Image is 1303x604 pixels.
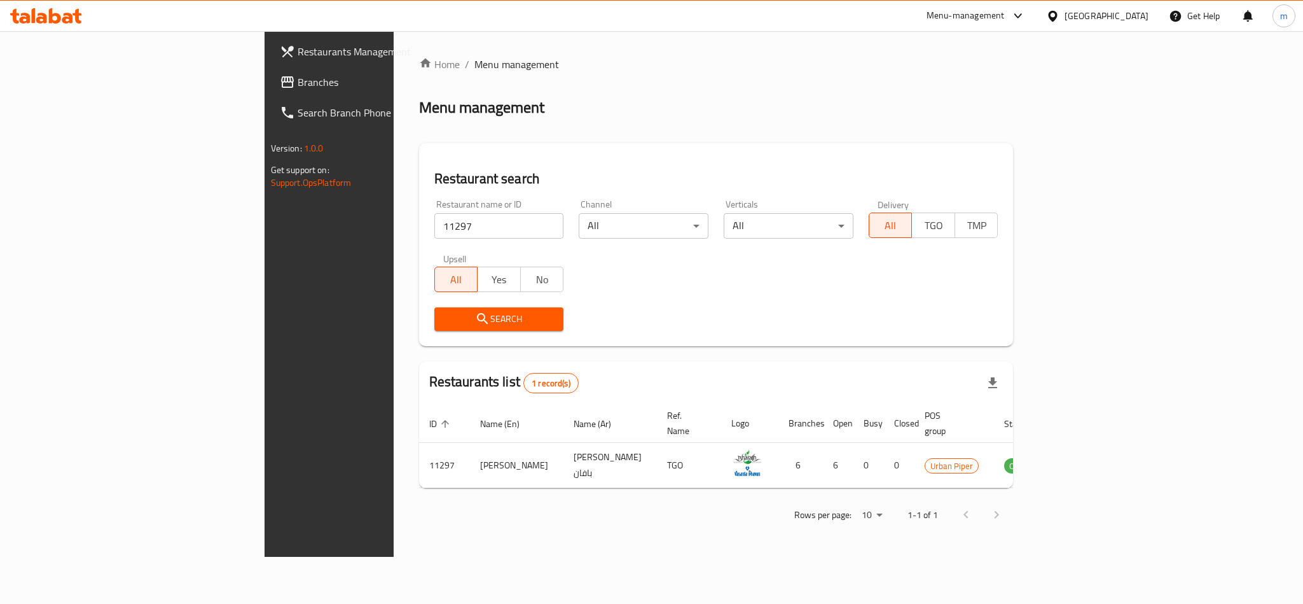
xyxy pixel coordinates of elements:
[271,174,352,191] a: Support.OpsPlatform
[271,162,329,178] span: Get support on:
[869,213,913,238] button: All
[667,408,706,439] span: Ref. Name
[853,443,884,488] td: 0
[960,216,993,235] span: TMP
[474,57,559,72] span: Menu management
[298,105,472,120] span: Search Branch Phone
[434,169,998,188] h2: Restaurant search
[977,368,1008,398] div: Export file
[917,216,950,235] span: TGO
[526,270,559,289] span: No
[434,213,564,239] input: Search for restaurant name or ID..
[443,254,467,263] label: Upsell
[925,459,978,474] span: Urban Piper
[434,267,478,292] button: All
[721,404,778,443] th: Logo
[823,443,853,488] td: 6
[470,443,563,488] td: [PERSON_NAME]
[270,97,482,128] a: Search Branch Phone
[907,507,938,523] p: 1-1 of 1
[419,404,1105,488] table: enhanced table
[524,377,578,390] span: 1 record(s)
[429,416,453,432] span: ID
[563,443,657,488] td: [PERSON_NAME] بافان
[1280,9,1288,23] span: m
[778,443,823,488] td: 6
[574,416,628,432] span: Name (Ar)
[1004,459,1035,474] span: OPEN
[520,267,564,292] button: No
[794,507,851,523] p: Rows per page:
[1004,458,1035,474] div: OPEN
[271,140,302,157] span: Version:
[778,404,823,443] th: Branches
[1065,9,1148,23] div: [GEOGRAPHIC_DATA]
[434,307,564,331] button: Search
[878,200,909,209] label: Delivery
[925,408,979,439] span: POS group
[911,213,955,238] button: TGO
[304,140,324,157] span: 1.0.0
[927,8,1005,24] div: Menu-management
[270,36,482,67] a: Restaurants Management
[1004,416,1045,432] span: Status
[440,270,473,289] span: All
[823,404,853,443] th: Open
[419,57,1014,72] nav: breadcrumb
[419,97,544,118] h2: Menu management
[270,67,482,97] a: Branches
[579,213,708,239] div: All
[731,447,763,479] img: Bharath Vasanta Bhavan
[429,372,579,393] h2: Restaurants list
[480,416,536,432] span: Name (En)
[884,404,914,443] th: Closed
[483,270,516,289] span: Yes
[857,506,887,525] div: Rows per page:
[298,74,472,90] span: Branches
[298,44,472,59] span: Restaurants Management
[874,216,907,235] span: All
[477,267,521,292] button: Yes
[853,404,884,443] th: Busy
[657,443,721,488] td: TGO
[445,311,554,327] span: Search
[884,443,914,488] td: 0
[724,213,853,239] div: All
[955,213,998,238] button: TMP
